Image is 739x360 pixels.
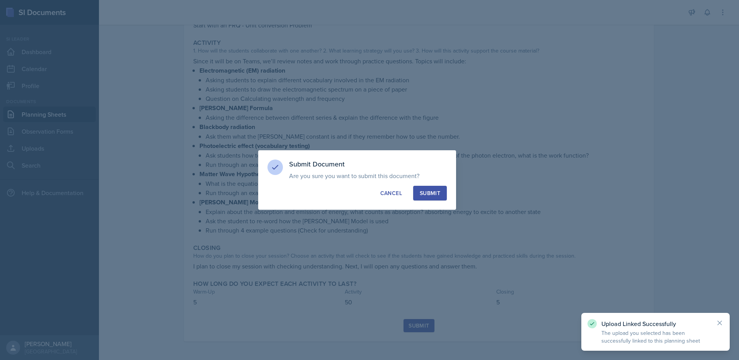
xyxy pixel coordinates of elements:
p: The upload you selected has been successfully linked to this planning sheet [601,329,710,345]
button: Cancel [374,186,409,200]
h3: Submit Document [289,160,447,169]
div: Submit [420,189,440,197]
p: Are you sure you want to submit this document? [289,172,447,180]
p: Upload Linked Successfully [601,320,710,328]
div: Cancel [380,189,402,197]
button: Submit [413,186,447,200]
